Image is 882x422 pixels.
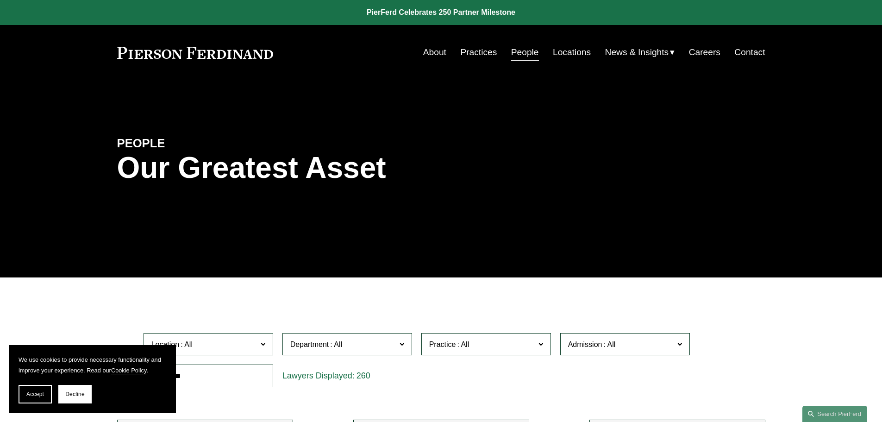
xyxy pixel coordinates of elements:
a: folder dropdown [605,44,675,61]
span: News & Insights [605,44,669,61]
span: Accept [26,391,44,397]
section: Cookie banner [9,345,176,413]
span: 260 [357,371,370,380]
a: About [423,44,446,61]
a: Practices [460,44,497,61]
span: Department [290,340,329,348]
a: People [511,44,539,61]
h4: PEOPLE [117,136,279,151]
button: Accept [19,385,52,403]
span: Decline [65,391,85,397]
a: Cookie Policy [111,367,147,374]
a: Search this site [802,406,867,422]
a: Careers [689,44,720,61]
button: Decline [58,385,92,403]
a: Contact [734,44,765,61]
span: Location [151,340,180,348]
a: Locations [553,44,591,61]
span: Practice [429,340,456,348]
span: Admission [568,340,602,348]
h1: Our Greatest Asset [117,151,549,185]
p: We use cookies to provide necessary functionality and improve your experience. Read our . [19,354,167,376]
